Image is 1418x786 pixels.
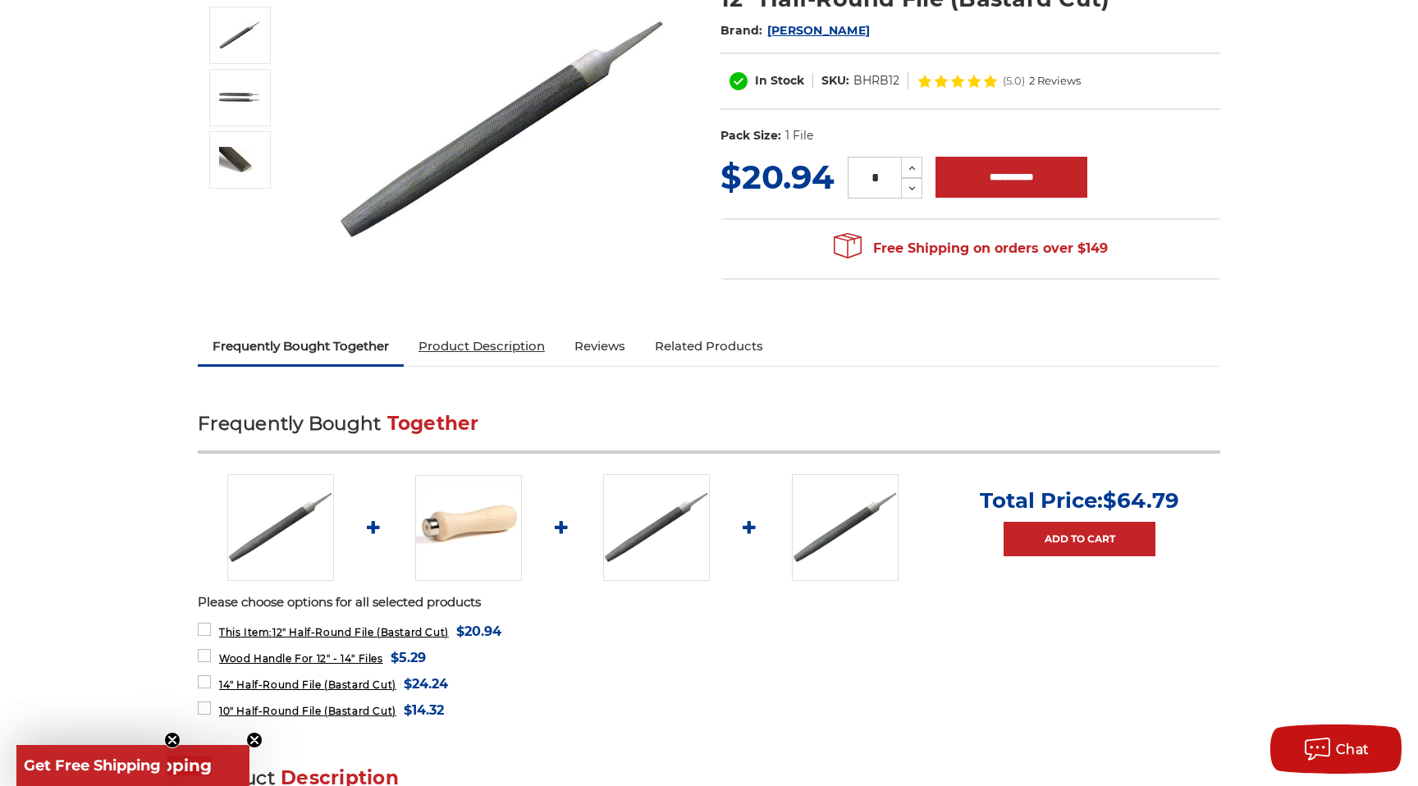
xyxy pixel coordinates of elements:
div: Get Free ShippingClose teaser [16,745,249,786]
a: Product Description [404,328,560,364]
img: 12 inch two sided half round bastard file [219,85,260,112]
span: Chat [1336,742,1370,757]
a: Add to Cart [1004,522,1155,556]
dd: 1 File [785,127,813,144]
span: $64.79 [1103,487,1179,514]
span: $20.94 [456,620,501,642]
dd: BHRB12 [853,72,899,89]
span: 14" Half-Round File (Bastard Cut) [219,679,396,691]
img: 12" Half round bastard file [227,474,334,581]
span: Get Free Shipping [24,756,161,775]
span: In Stock [755,73,804,88]
span: Brand: [720,23,763,38]
span: 2 Reviews [1029,75,1081,86]
a: Frequently Bought Together [198,328,404,364]
span: 10" Half-Round File (Bastard Cut) [219,705,396,717]
span: $24.24 [404,673,448,695]
strong: This Item: [219,626,272,638]
dt: SKU: [821,72,849,89]
button: Chat [1270,724,1402,774]
span: $14.32 [404,699,444,721]
div: Get Free ShippingClose teaser [16,745,167,786]
span: (5.0) [1003,75,1025,86]
a: Reviews [560,328,640,364]
dt: Pack Size: [720,127,781,144]
p: Please choose options for all selected products [198,593,1220,612]
img: bastard file coarse teeth [219,147,260,174]
span: Together [387,412,479,435]
span: 12" Half-Round File (Bastard Cut) [219,626,449,638]
span: Frequently Bought [198,412,381,435]
a: Related Products [640,328,778,364]
span: Free Shipping on orders over $149 [834,232,1108,265]
img: 12" Half round bastard file [219,15,260,56]
button: Close teaser [246,732,263,748]
p: Total Price: [980,487,1179,514]
span: $20.94 [720,157,835,197]
span: $5.29 [391,647,426,669]
span: Wood Handle For 12" - 14" Files [219,652,383,665]
a: [PERSON_NAME] [767,23,870,38]
button: Close teaser [164,732,181,748]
